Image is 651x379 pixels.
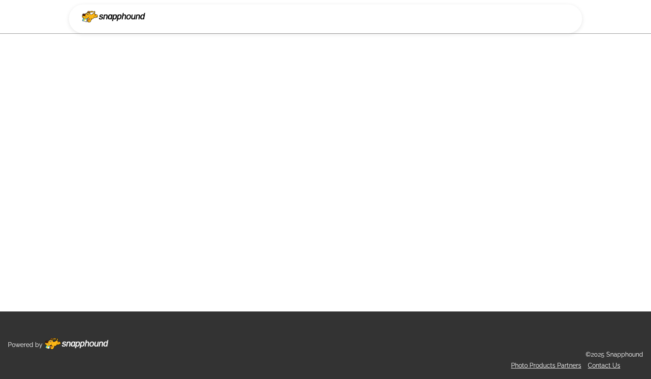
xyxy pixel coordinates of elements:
[82,11,145,22] img: Snapphound Logo
[511,362,581,369] a: Photo Products Partners
[586,349,643,360] p: ©2025 Snapphound
[45,338,108,350] img: Footer
[588,362,620,369] a: Contact Us
[8,340,43,350] p: Powered by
